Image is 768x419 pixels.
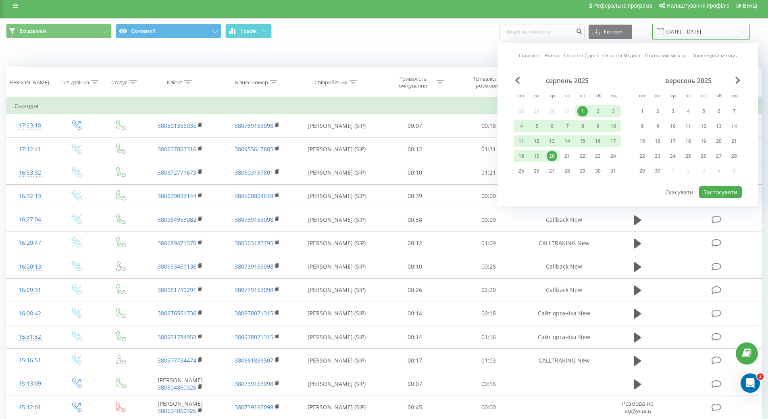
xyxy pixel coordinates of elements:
td: 00:18 [452,302,526,325]
div: 15:13:09 [15,376,46,392]
td: [PERSON_NAME] (SIP) [296,184,378,208]
td: 00:12 [378,138,452,161]
td: Callback New [525,208,602,231]
div: 24 [668,151,678,161]
div: нд 17 серп 2025 р. [606,135,621,147]
div: чт 7 серп 2025 р. [560,120,575,132]
div: 20 [714,136,724,146]
div: сб 20 вер 2025 р. [711,135,726,147]
div: 14 [729,121,739,131]
div: ср 17 вер 2025 р. [665,135,681,147]
div: пн 22 вер 2025 р. [635,150,650,162]
div: 15 [637,136,647,146]
div: 26 [531,166,542,176]
div: пт 29 серп 2025 р. [575,165,590,177]
div: 9 [593,121,603,131]
div: Тип дзвінка [60,79,89,86]
span: Реферальна програма [593,2,653,9]
td: 00:45 [378,396,452,419]
div: ср 24 вер 2025 р. [665,150,681,162]
div: 6 [547,121,557,131]
div: пт 15 серп 2025 р. [575,135,590,147]
a: 380739163098 [235,286,273,294]
td: [PERSON_NAME] (SIP) [296,231,378,255]
div: 7 [729,106,739,117]
a: 380955617685 [235,145,273,153]
div: сб 13 вер 2025 р. [711,120,726,132]
div: 4 [516,121,527,131]
a: 380500804618 [235,192,273,200]
a: Поточний місяць [645,52,687,59]
td: 00:26 [378,278,452,302]
div: нд 24 серп 2025 р. [606,150,621,162]
a: 380933451136 [158,263,196,270]
div: 10 [668,121,678,131]
td: 01:16 [452,325,526,349]
div: 16 [593,136,603,146]
div: вт 26 серп 2025 р. [529,165,544,177]
div: ср 27 серп 2025 р. [544,165,560,177]
div: 17 [668,136,678,146]
div: 11 [516,136,527,146]
button: Застосувати [699,186,742,198]
div: 26 [698,151,709,161]
td: [PERSON_NAME] (SIP) [296,396,378,419]
div: 24 [608,151,618,161]
div: 16:20:47 [15,235,46,251]
a: 380739163098 [235,216,273,223]
td: [PERSON_NAME] (SIP) [296,114,378,138]
div: 15:16:51 [15,352,46,368]
a: 380503187795 [235,239,273,247]
div: 10 [608,121,618,131]
a: 380951784953 [158,333,196,341]
a: Останні 7 днів [564,52,598,59]
td: [PERSON_NAME] (SIP) [296,349,378,372]
div: пт 8 серп 2025 р. [575,120,590,132]
a: 380978071315 [235,333,273,341]
a: 380981799291 [158,286,196,294]
div: 5 [531,121,542,131]
a: Попередній місяць [691,52,737,59]
td: 00:00 [452,184,526,208]
div: сб 23 серп 2025 р. [590,150,606,162]
div: 17:23:18 [15,118,46,133]
td: 00:58 [378,208,452,231]
div: [PERSON_NAME] [8,79,49,86]
div: 22 [577,151,588,161]
div: пт 1 серп 2025 р. [575,105,590,117]
a: 380739163098 [235,122,273,129]
button: Графік [225,24,272,38]
span: Розмова не відбулась [622,400,654,415]
div: 17:12:41 [15,142,46,157]
td: [PERSON_NAME] [142,396,219,419]
span: Next Month [735,77,740,84]
a: 380504860326 [158,407,196,415]
div: нд 14 вер 2025 р. [726,120,742,132]
td: CALLTRAKING New [525,231,602,255]
td: 01:31 [452,138,526,161]
div: пн 1 вер 2025 р. [635,105,650,117]
td: 00:07 [378,372,452,396]
div: пн 18 серп 2025 р. [514,150,529,162]
a: 380689471570 [158,239,196,247]
div: чт 11 вер 2025 р. [681,120,696,132]
div: 23 [593,151,603,161]
div: 30 [652,166,663,176]
iframe: Intercom live chat [741,373,760,393]
a: 380501356035 [158,122,196,129]
div: вт 23 вер 2025 р. [650,150,665,162]
div: 1 [577,106,588,117]
div: ср 10 вер 2025 р. [665,120,681,132]
button: Всі дзвінки [6,24,112,38]
div: вт 5 серп 2025 р. [529,120,544,132]
td: [PERSON_NAME] (SIP) [296,255,378,278]
abbr: четвер [561,90,573,102]
a: 380672771673 [158,169,196,176]
td: 01:09 [452,231,526,255]
div: 12 [531,136,542,146]
td: 00:00 [452,208,526,231]
div: Статус [111,79,127,86]
td: [PERSON_NAME] (SIP) [296,325,378,349]
a: 380661836507 [235,356,273,364]
div: 3 [668,106,678,117]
